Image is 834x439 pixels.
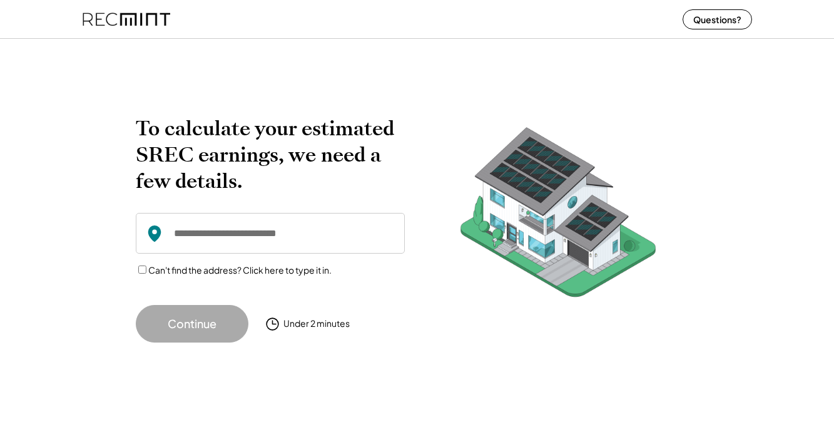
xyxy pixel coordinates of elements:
img: recmint-logotype%403x%20%281%29.jpeg [83,3,170,36]
h2: To calculate your estimated SREC earnings, we need a few details. [136,115,405,194]
label: Can't find the address? Click here to type it in. [148,264,332,276]
button: Continue [136,305,248,343]
div: Under 2 minutes [283,318,350,330]
button: Questions? [683,9,752,29]
img: RecMintArtboard%207.png [436,115,680,316]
